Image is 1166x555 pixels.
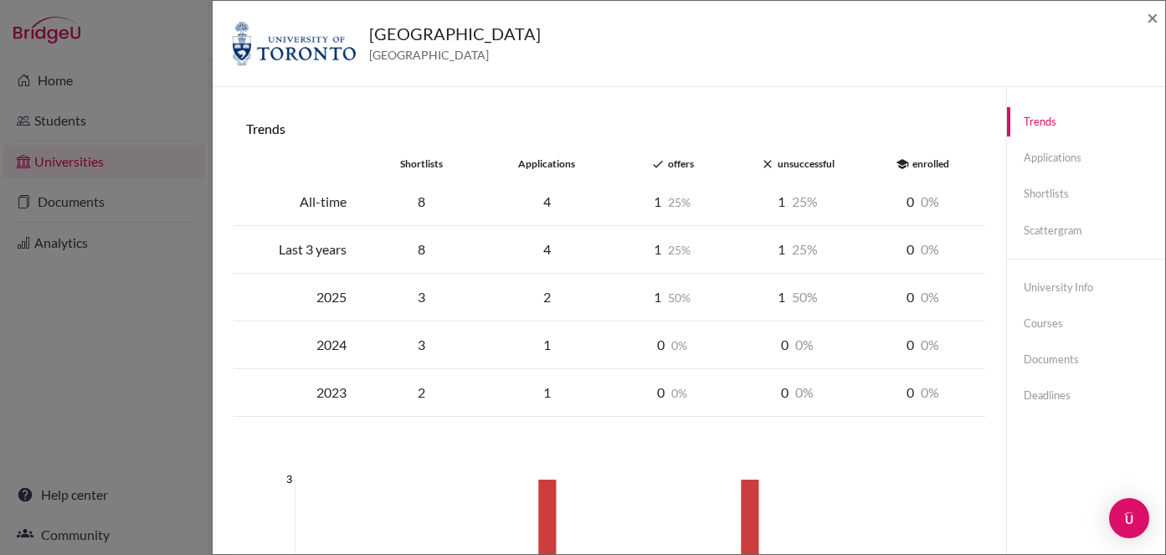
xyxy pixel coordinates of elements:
div: 1 [609,239,735,260]
span: 0 [795,337,814,352]
div: 1 [609,192,735,212]
div: 0 [735,383,860,403]
span: × [1147,5,1158,29]
div: 4 [484,239,609,260]
div: 0 [860,383,986,403]
span: 25 [792,241,818,257]
div: 0 [860,335,986,355]
span: enrolled [912,157,949,170]
div: 3 [359,335,485,355]
div: 3 [359,287,485,307]
a: Courses [1007,309,1165,338]
span: 50 [792,289,818,305]
h5: [GEOGRAPHIC_DATA] [369,21,541,46]
div: 0 [609,335,735,355]
span: 0 [795,384,814,400]
div: 0 [860,192,986,212]
div: 1 [609,287,735,307]
div: 1 [484,383,609,403]
div: 2025 [234,287,359,307]
span: unsuccessful [778,157,835,170]
span: 0 [671,386,687,400]
div: 8 [359,192,485,212]
div: All-time [234,192,359,212]
a: Shortlists [1007,179,1165,208]
div: 0 [860,287,986,307]
div: 1 [735,192,860,212]
div: 8 [359,239,485,260]
a: Applications [1007,143,1165,172]
span: 25 [668,243,691,257]
span: 25 [668,195,691,209]
div: shortlists [359,157,485,172]
div: 0 [609,383,735,403]
div: Last 3 years [234,239,359,260]
span: offers [668,157,694,170]
div: 2024 [234,335,359,355]
a: Documents [1007,345,1165,374]
img: ca_tor_9z1g8r0r.png [233,21,356,66]
div: 2 [484,287,609,307]
div: 1 [735,287,860,307]
span: 50 [668,290,691,305]
span: 0 [671,338,687,352]
span: 0 [921,241,939,257]
div: applications [484,157,609,172]
div: 1 [484,335,609,355]
div: 0 [735,335,860,355]
i: close [761,157,774,171]
button: Close [1147,8,1158,28]
a: Deadlines [1007,381,1165,410]
span: 25 [792,193,818,209]
div: 1 [735,239,860,260]
div: 2023 [234,383,359,403]
i: school [896,157,909,171]
a: Scattergram [1007,216,1165,245]
div: 4 [484,192,609,212]
text: 3 [286,474,292,486]
span: 0 [921,289,939,305]
a: University info [1007,273,1165,302]
a: Trends [1007,107,1165,136]
i: done [651,157,665,171]
span: 0 [921,337,939,352]
span: 0 [921,384,939,400]
span: [GEOGRAPHIC_DATA] [369,46,541,64]
span: 0 [921,193,939,209]
div: 2 [359,383,485,403]
div: Open Intercom Messenger [1109,498,1149,538]
h6: Trends [246,121,973,136]
div: 0 [860,239,986,260]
